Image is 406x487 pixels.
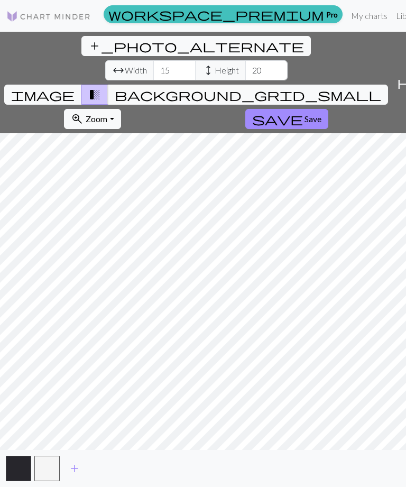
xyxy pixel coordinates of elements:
span: add [68,461,81,476]
span: zoom_in [71,112,84,126]
a: My charts [347,5,392,26]
span: workspace_premium [108,7,324,22]
span: Height [215,64,239,77]
button: Save [245,109,328,129]
img: Logo [6,10,91,23]
span: add_photo_alternate [88,39,304,53]
a: Pro [104,5,343,23]
span: save [252,112,303,126]
span: arrow_range [112,63,125,78]
span: height [202,63,215,78]
span: Zoom [86,114,107,124]
span: transition_fade [88,87,101,102]
span: background_grid_small [115,87,381,102]
span: Save [304,114,321,124]
button: Zoom [64,109,121,129]
span: Width [125,64,147,77]
span: image [11,87,75,102]
button: Add color [61,458,88,479]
